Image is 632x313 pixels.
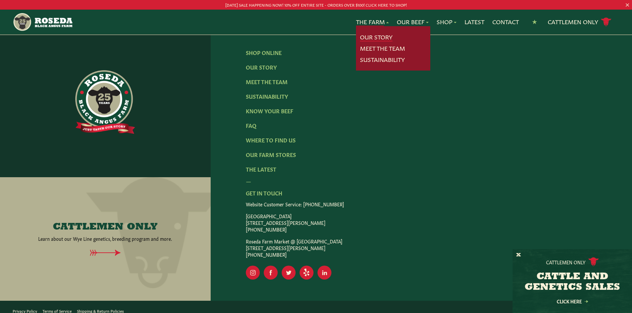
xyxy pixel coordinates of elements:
button: X [516,252,521,259]
p: [GEOGRAPHIC_DATA] [STREET_ADDRESS][PERSON_NAME] [PHONE_NUMBER] [246,213,597,233]
a: Meet The Team [246,78,288,85]
a: Meet The Team [360,44,405,53]
img: cattle-icon.svg [588,257,599,266]
a: Sustainability [360,55,405,64]
a: Sustainability [246,92,288,100]
nav: Main Navigation [13,10,619,34]
a: The Farm [356,18,389,26]
a: Cattlemen Only [548,16,611,28]
a: Visit Our Yelp Page [300,266,314,280]
a: Know Your Beef [246,107,293,114]
a: Contact [492,18,519,26]
a: Our Story [360,33,392,41]
a: Our Beef [397,18,429,26]
a: Visit Our LinkedIn Page [317,266,331,280]
a: Where To Find Us [246,136,296,143]
p: Learn about our Wye Line genetics, breeding program and more. [38,235,172,242]
p: Website Customer Service: [PHONE_NUMBER] [246,201,597,207]
a: Our Story [246,63,277,71]
h3: CATTLE AND GENETICS SALES [521,272,624,293]
a: Visit Our Facebook Page [264,266,278,280]
a: Visit Our Twitter Page [282,266,296,280]
a: The Latest [246,165,276,173]
p: Cattlemen Only [546,259,586,265]
a: CATTLEMEN ONLY Learn about our Wye Line genetics, breeding program and more. [18,222,193,242]
img: https://roseda.com/wp-content/uploads/2021/05/roseda-25-header.png [13,12,72,32]
a: Shop [437,18,456,26]
a: FAQ [246,122,256,129]
h4: CATTLEMEN ONLY [53,222,158,233]
a: Click Here [542,299,602,303]
p: Roseda Farm Market @ [GEOGRAPHIC_DATA] [STREET_ADDRESS][PERSON_NAME] [PHONE_NUMBER] [246,238,597,258]
div: — [246,177,597,185]
a: Visit Our Instagram Page [246,266,260,280]
a: Shop Online [246,49,282,56]
a: Our Farm Stores [246,151,296,158]
img: https://roseda.com/wp-content/uploads/2021/06/roseda-25-full@2x.png [75,70,135,134]
p: [DATE] SALE HAPPENING NOW! 10% OFF ENTIRE SITE - ORDERS OVER $100! CLICK HERE TO SHOP! [32,1,600,8]
a: Latest [464,18,484,26]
